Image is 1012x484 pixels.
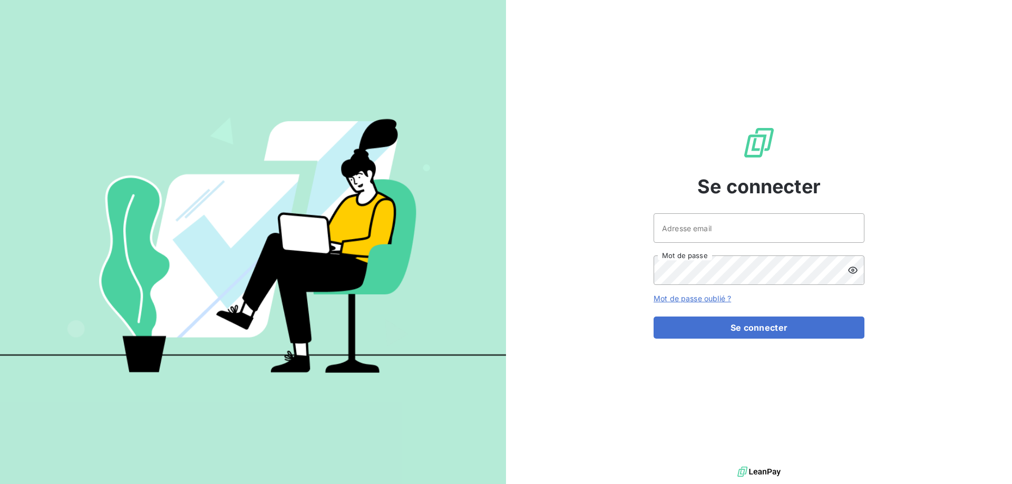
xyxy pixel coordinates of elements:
[742,126,776,160] img: Logo LeanPay
[654,317,864,339] button: Se connecter
[737,464,781,480] img: logo
[654,213,864,243] input: placeholder
[697,172,821,201] span: Se connecter
[654,294,731,303] a: Mot de passe oublié ?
